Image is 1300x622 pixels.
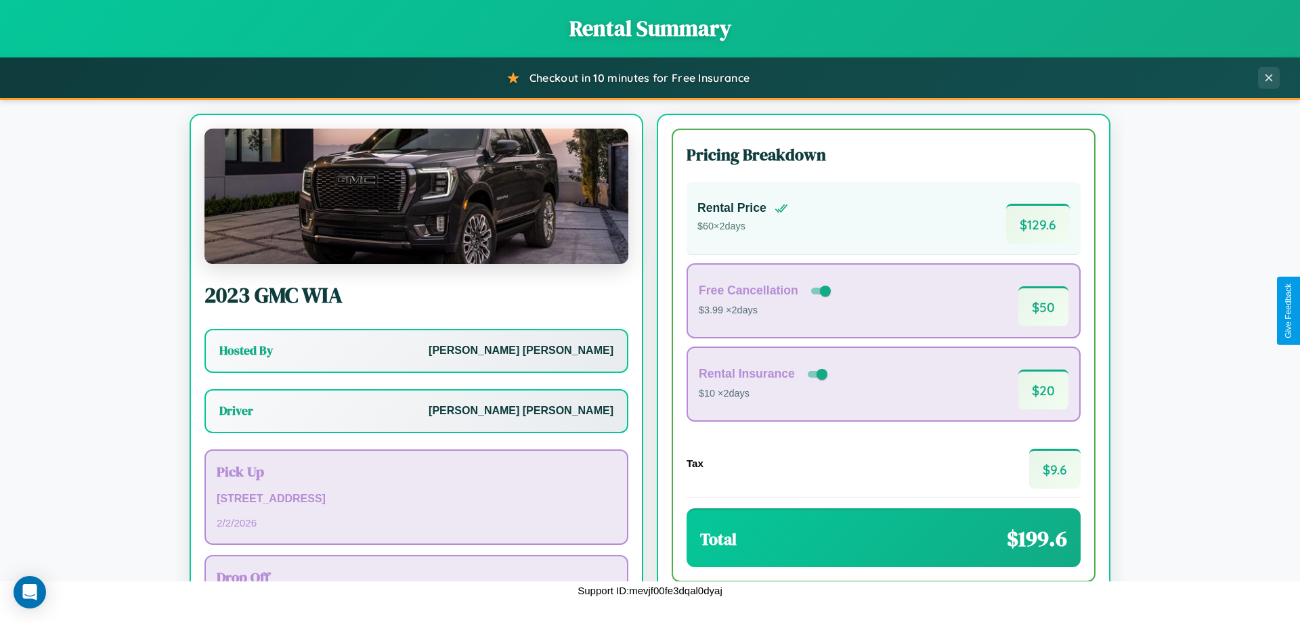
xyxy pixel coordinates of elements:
h3: Pick Up [217,462,616,481]
h4: Rental Insurance [699,367,795,381]
h1: Rental Summary [14,14,1286,43]
span: Checkout in 10 minutes for Free Insurance [529,71,750,85]
img: GMC WIA [204,129,628,264]
h3: Pricing Breakdown [687,143,1081,166]
p: Support ID: mevjf00fe3dqal0dyaj [578,581,722,600]
p: $ 60 × 2 days [697,218,788,236]
p: 2 / 2 / 2026 [217,514,616,532]
h4: Tax [687,458,703,469]
p: $10 × 2 days [699,385,830,403]
p: [PERSON_NAME] [PERSON_NAME] [429,341,613,361]
p: $3.99 × 2 days [699,302,833,319]
h4: Free Cancellation [699,284,798,298]
span: $ 199.6 [1007,524,1067,554]
h3: Driver [219,403,253,419]
span: $ 129.6 [1006,204,1070,244]
h3: Total [700,528,737,550]
h2: 2023 GMC WIA [204,280,628,310]
h4: Rental Price [697,201,766,215]
span: $ 50 [1018,286,1068,326]
p: [PERSON_NAME] [PERSON_NAME] [429,401,613,421]
h3: Hosted By [219,342,273,359]
span: $ 9.6 [1029,449,1081,489]
p: [STREET_ADDRESS] [217,489,616,509]
div: Open Intercom Messenger [14,576,46,608]
div: Give Feedback [1284,284,1293,338]
h3: Drop Off [217,567,616,587]
span: $ 20 [1018,370,1068,409]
